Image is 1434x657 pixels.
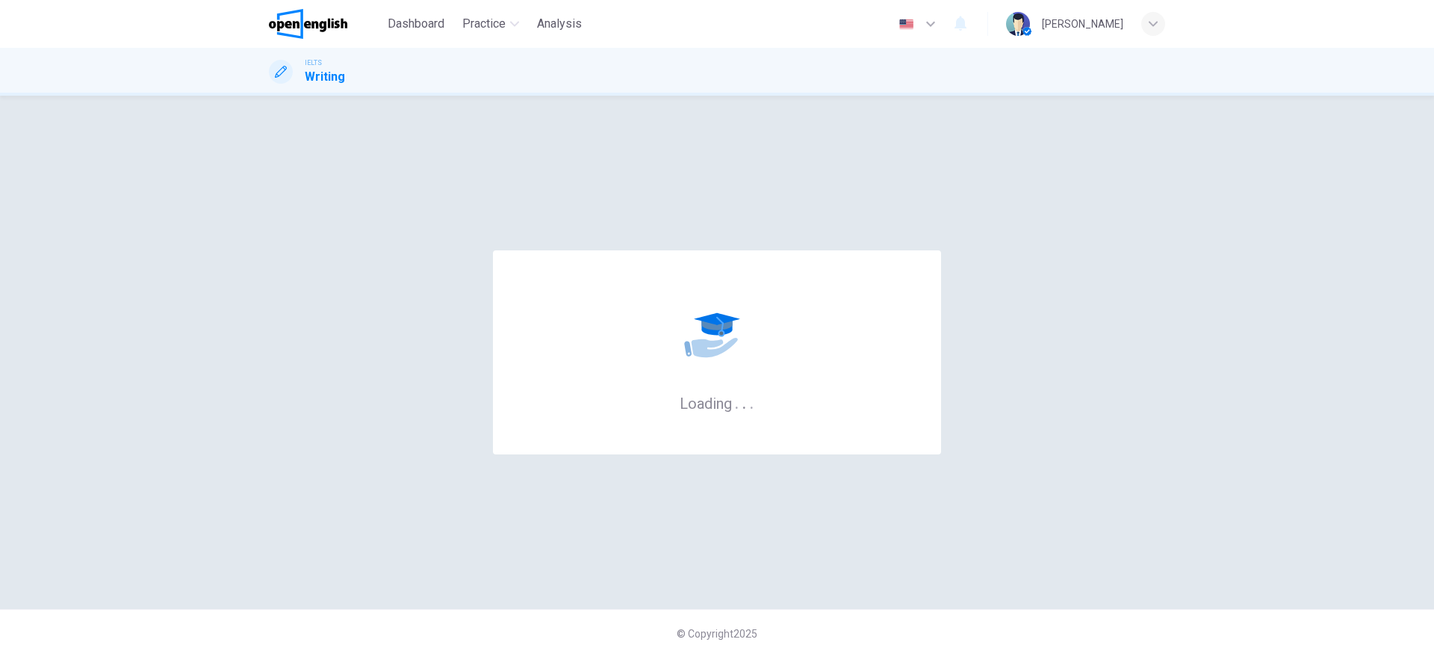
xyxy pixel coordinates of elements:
[382,10,450,37] button: Dashboard
[388,15,444,33] span: Dashboard
[305,58,322,68] span: IELTS
[269,9,382,39] a: OpenEnglish logo
[531,10,588,37] button: Analysis
[305,68,345,86] h1: Writing
[749,389,754,414] h6: .
[462,15,506,33] span: Practice
[677,628,757,640] span: © Copyright 2025
[456,10,525,37] button: Practice
[897,19,916,30] img: en
[742,389,747,414] h6: .
[537,15,582,33] span: Analysis
[1042,15,1123,33] div: [PERSON_NAME]
[734,389,739,414] h6: .
[269,9,347,39] img: OpenEnglish logo
[1006,12,1030,36] img: Profile picture
[680,393,754,413] h6: Loading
